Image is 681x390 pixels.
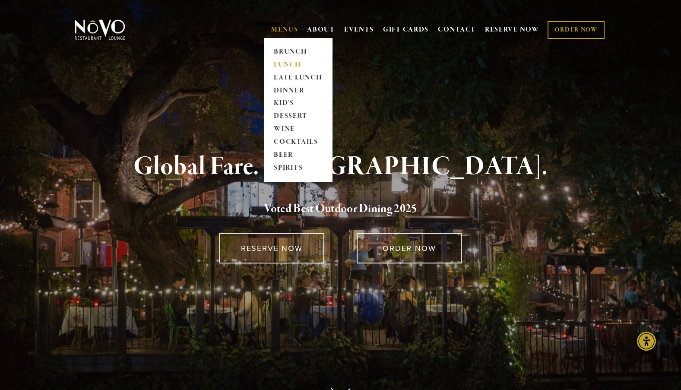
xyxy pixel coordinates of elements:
[271,58,325,71] a: LUNCH
[344,25,374,34] a: EVENTS
[271,71,325,84] a: LATE LUNCH
[383,22,429,38] a: GIFT CARDS
[438,22,476,38] a: CONTACT
[357,233,462,263] a: ORDER NOW
[271,84,325,97] a: DINNER
[271,149,325,162] a: BEER
[271,110,325,123] a: DESSERT
[271,123,325,136] a: WINE
[548,21,604,39] a: ORDER NOW
[485,22,539,38] a: RESERVE NOW
[264,201,411,218] a: Voted Best Outdoor Dining 202
[219,233,324,263] a: RESERVE NOW
[133,150,548,183] strong: Global Fare. [GEOGRAPHIC_DATA].
[271,45,325,58] a: BRUNCH
[89,200,592,218] h2: 5
[271,97,325,110] a: KID'S
[271,162,325,175] a: SPIRITS
[637,332,656,351] div: Accessibility Menu
[73,19,127,41] img: Novo Restaurant &amp; Lounge
[271,136,325,149] a: COCKTAILS
[307,25,335,34] a: ABOUT
[271,25,298,34] a: MENUS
